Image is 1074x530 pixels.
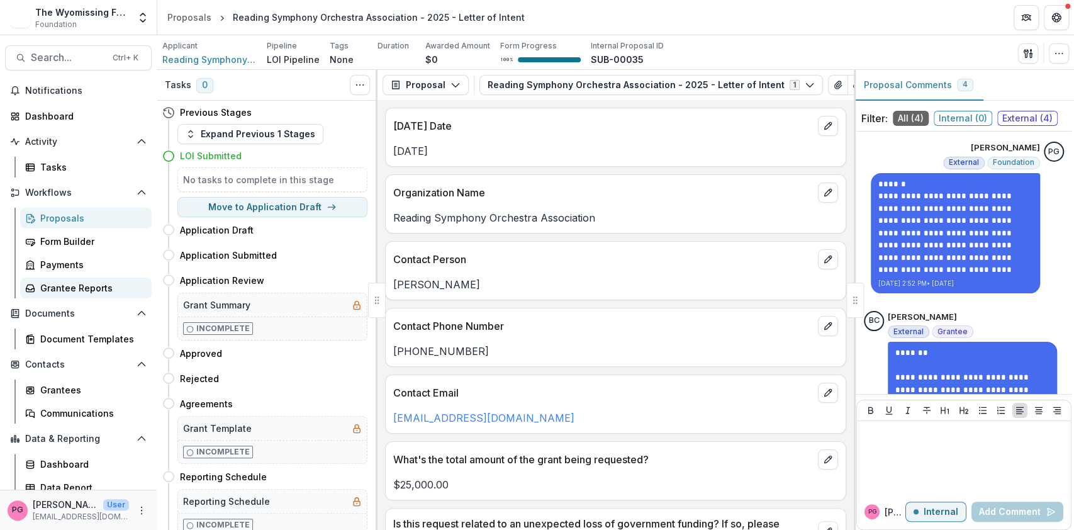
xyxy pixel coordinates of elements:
button: Search... [5,45,152,70]
p: Incomplete [196,446,250,458]
p: $25,000.00 [393,477,838,492]
div: Tasks [40,161,142,174]
button: Expand Previous 1 Stages [177,124,323,144]
button: Toggle View Cancelled Tasks [350,75,370,95]
div: Dashboard [40,458,142,471]
a: Tasks [20,157,152,178]
button: edit [818,249,838,269]
p: [PERSON_NAME] [33,498,98,511]
h4: Agreements [180,397,233,410]
p: 100 % [500,55,513,64]
button: edit [818,449,838,470]
p: $0 [425,53,438,66]
span: Foundation [993,158,1034,167]
button: Strike [919,403,934,418]
p: Contact Phone Number [393,319,813,334]
div: Ctrl + K [110,51,141,65]
p: Form Progress [500,40,557,52]
a: Document Templates [20,329,152,349]
h4: Rejected [180,372,219,385]
p: What's the total amount of the grant being requested? [393,452,813,467]
button: edit [818,316,838,336]
span: Activity [25,137,131,147]
p: None [330,53,354,66]
a: Proposals [20,208,152,228]
span: Grantee [937,327,968,336]
button: Open Documents [5,303,152,324]
button: Get Help [1044,5,1069,30]
span: Internal ( 0 ) [934,111,992,126]
p: SUB-00035 [591,53,644,66]
p: Awarded Amount [425,40,490,52]
p: User [103,499,129,510]
p: [PERSON_NAME] [393,277,838,292]
div: Grantee Reports [40,281,142,295]
p: Internal [924,507,958,517]
div: Data Report [40,481,142,494]
a: Data Report [20,477,152,498]
h5: Reporting Schedule [183,495,270,508]
p: Contact Email [393,385,813,400]
p: Incomplete [196,323,250,334]
div: Document Templates [40,332,142,346]
span: Contacts [25,359,131,370]
button: Open Activity [5,132,152,152]
button: Heading 1 [937,403,953,418]
a: Dashboard [20,454,152,475]
div: Pat Giles [12,506,23,514]
p: LOI Pipeline [267,53,320,66]
span: Foundation [35,19,77,30]
button: Internal [905,502,966,522]
div: The Wyomissing Foundation [35,6,129,19]
p: Organization Name [393,185,813,200]
span: External ( 4 ) [997,111,1058,126]
a: [EMAIL_ADDRESS][DOMAIN_NAME] [393,412,574,424]
a: Proposals [162,8,216,26]
span: Data & Reporting [25,434,131,444]
span: Search... [31,52,105,64]
span: External [893,327,924,336]
a: Grantee Reports [20,278,152,298]
button: View Attached Files [828,75,848,95]
h4: Application Review [180,274,264,287]
p: [PERSON_NAME] [885,505,905,519]
button: Open Workflows [5,183,152,203]
p: Filter: [861,111,888,126]
h4: Approved [180,347,222,360]
div: Grantees [40,383,142,397]
div: Communications [40,407,142,420]
p: [DATE] 2:52 PM • [DATE] [878,279,1032,288]
span: Workflows [25,188,131,198]
h4: Application Draft [180,223,254,237]
div: Payments [40,258,142,271]
p: Internal Proposal ID [591,40,664,52]
img: The Wyomissing Foundation [10,8,30,28]
p: [DATE] [393,144,838,159]
button: Underline [881,403,897,418]
p: Reading Symphony Orchestra Association [393,210,838,225]
div: Pat Giles [1048,148,1060,156]
p: Pipeline [267,40,297,52]
button: Open Data & Reporting [5,429,152,449]
p: [PERSON_NAME] [971,142,1040,154]
p: [PHONE_NUMBER] [393,344,838,359]
button: Move to Application Draft [177,197,367,217]
div: Brent Chancellor [869,317,880,325]
button: edit [818,383,838,403]
span: 4 [963,80,968,89]
div: Proposals [40,211,142,225]
button: Proposal [383,75,469,95]
button: Reading Symphony Orchestra Association - 2025 - Letter of Intent1 [479,75,823,95]
h4: LOI Submitted [180,149,242,162]
h4: Previous Stages [180,106,252,119]
button: edit [818,183,838,203]
span: Documents [25,308,131,319]
button: Align Center [1031,403,1046,418]
a: Reading Symphony Orchestra Association [162,53,257,66]
button: Partners [1014,5,1039,30]
h5: No tasks to complete in this stage [183,173,362,186]
button: Ordered List [993,403,1009,418]
button: Align Left [1012,403,1027,418]
button: Bullet List [975,403,990,418]
button: Italicize [900,403,915,418]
